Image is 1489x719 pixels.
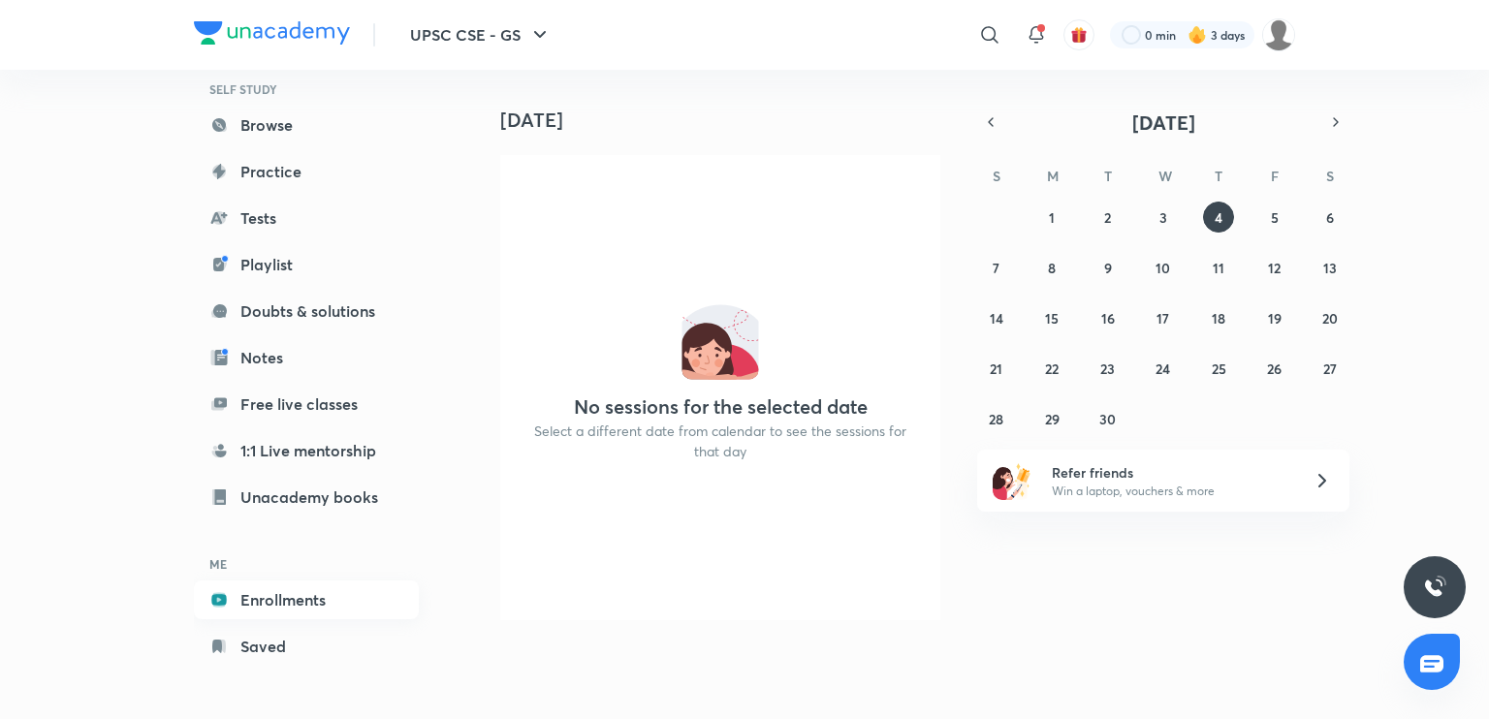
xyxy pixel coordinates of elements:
a: Notes [194,338,419,377]
abbr: September 18, 2025 [1212,309,1225,328]
a: Playlist [194,245,419,284]
button: September 8, 2025 [1036,252,1067,283]
abbr: September 14, 2025 [990,309,1003,328]
button: September 26, 2025 [1259,353,1290,384]
h6: Refer friends [1052,462,1290,483]
abbr: September 1, 2025 [1049,208,1055,227]
abbr: September 17, 2025 [1156,309,1169,328]
button: avatar [1063,19,1094,50]
abbr: September 21, 2025 [990,359,1002,378]
a: 1:1 Live mentorship [194,431,419,470]
abbr: September 16, 2025 [1101,309,1115,328]
button: September 11, 2025 [1203,252,1234,283]
span: [DATE] [1132,109,1195,136]
button: September 13, 2025 [1315,252,1346,283]
button: September 7, 2025 [981,252,1012,283]
a: Doubts & solutions [194,292,419,330]
abbr: September 2, 2025 [1104,208,1111,227]
a: Saved [194,627,419,666]
button: September 19, 2025 [1259,302,1290,333]
button: September 18, 2025 [1203,302,1234,333]
abbr: September 11, 2025 [1213,259,1224,277]
h6: ME [194,547,419,580]
img: No events [681,302,759,380]
button: September 16, 2025 [1093,302,1124,333]
button: September 14, 2025 [981,302,1012,333]
abbr: September 29, 2025 [1045,410,1060,428]
abbr: September 26, 2025 [1267,359,1282,378]
button: September 12, 2025 [1259,252,1290,283]
img: ttu [1423,576,1446,599]
button: September 2, 2025 [1093,202,1124,233]
abbr: September 3, 2025 [1159,208,1167,227]
img: referral [993,461,1031,500]
button: September 22, 2025 [1036,353,1067,384]
abbr: September 23, 2025 [1100,359,1115,378]
button: September 17, 2025 [1148,302,1179,333]
button: September 21, 2025 [981,353,1012,384]
button: September 1, 2025 [1036,202,1067,233]
button: September 20, 2025 [1315,302,1346,333]
abbr: Sunday [993,167,1000,185]
button: September 29, 2025 [1036,403,1067,434]
button: September 15, 2025 [1036,302,1067,333]
button: September 6, 2025 [1315,202,1346,233]
a: Company Logo [194,21,350,49]
a: Free live classes [194,385,419,423]
a: Browse [194,106,419,144]
button: September 28, 2025 [981,403,1012,434]
abbr: September 7, 2025 [993,259,999,277]
abbr: Friday [1271,167,1279,185]
a: Practice [194,152,419,191]
abbr: September 15, 2025 [1045,309,1059,328]
button: September 23, 2025 [1093,353,1124,384]
abbr: Tuesday [1104,167,1112,185]
h4: No sessions for the selected date [574,395,868,419]
abbr: Saturday [1326,167,1334,185]
h6: SELF STUDY [194,73,419,106]
abbr: Wednesday [1158,167,1172,185]
abbr: September 5, 2025 [1271,208,1279,227]
abbr: September 30, 2025 [1099,410,1116,428]
abbr: September 8, 2025 [1048,259,1056,277]
abbr: September 12, 2025 [1268,259,1281,277]
img: Company Logo [194,21,350,45]
button: September 5, 2025 [1259,202,1290,233]
button: September 3, 2025 [1148,202,1179,233]
p: Select a different date from calendar to see the sessions for that day [523,421,917,461]
button: September 25, 2025 [1203,353,1234,384]
abbr: September 24, 2025 [1156,359,1170,378]
a: Enrollments [194,580,419,619]
abbr: September 13, 2025 [1323,259,1337,277]
button: [DATE] [1004,109,1322,136]
button: September 9, 2025 [1093,252,1124,283]
abbr: September 9, 2025 [1104,259,1112,277]
abbr: Thursday [1215,167,1222,185]
abbr: September 4, 2025 [1215,208,1222,227]
img: streak [1188,25,1207,45]
p: Win a laptop, vouchers & more [1052,483,1290,500]
abbr: September 10, 2025 [1156,259,1170,277]
button: September 27, 2025 [1315,353,1346,384]
abbr: September 19, 2025 [1268,309,1282,328]
abbr: September 25, 2025 [1212,359,1226,378]
img: avatar [1070,26,1088,44]
button: September 4, 2025 [1203,202,1234,233]
abbr: September 20, 2025 [1322,309,1338,328]
a: Unacademy books [194,478,419,516]
button: September 24, 2025 [1148,353,1179,384]
a: Tests [194,199,419,237]
abbr: September 27, 2025 [1323,359,1337,378]
abbr: September 28, 2025 [989,410,1003,428]
h4: [DATE] [500,109,956,132]
button: September 10, 2025 [1148,252,1179,283]
abbr: September 6, 2025 [1326,208,1334,227]
abbr: Monday [1047,167,1059,185]
button: UPSC CSE - GS [398,16,563,54]
abbr: September 22, 2025 [1045,359,1059,378]
button: September 30, 2025 [1093,403,1124,434]
img: JACOB TAKI [1262,18,1295,51]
